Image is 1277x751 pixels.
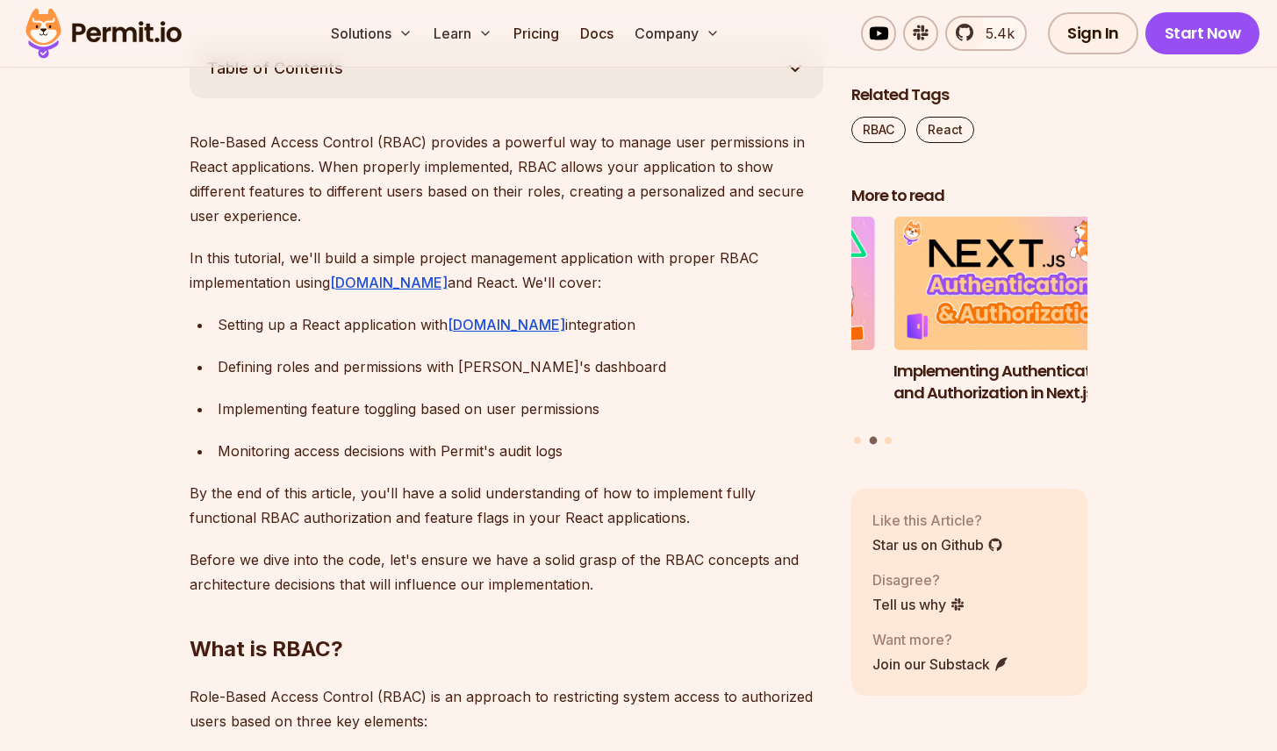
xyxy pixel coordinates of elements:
img: Permit logo [18,4,190,63]
p: In this tutorial, we'll build a simple project management application with proper RBAC implementa... [190,246,823,295]
button: Learn [427,16,499,51]
a: Start Now [1145,12,1260,54]
button: Go to slide 1 [854,437,861,444]
a: React [916,117,974,143]
h3: Implementing Authentication and Authorization in Next.js [893,361,1130,404]
div: Implementing feature toggling based on user permissions [218,397,823,421]
p: Before we dive into the code, let's ensure we have a solid grasp of the RBAC concepts and archite... [190,547,823,597]
img: Implementing Authentication and Authorization in Next.js [893,218,1130,351]
a: 5.4k [945,16,1027,51]
a: Implementing Authentication and Authorization in Next.jsImplementing Authentication and Authoriza... [893,218,1130,426]
p: Role-Based Access Control (RBAC) provides a powerful way to manage user permissions in React appl... [190,130,823,228]
h2: More to read [851,185,1088,207]
p: Like this Article? [872,510,1003,531]
a: Tell us why [872,594,965,615]
button: Go to slide 3 [885,437,892,444]
button: Company [628,16,727,51]
h2: Related Tags [851,84,1088,106]
p: Role-Based Access Control (RBAC) is an approach to restricting system access to authorized users ... [190,684,823,733]
div: Defining roles and permissions with [PERSON_NAME]'s dashboard [218,354,823,379]
a: Join our Substack [872,654,1009,675]
span: Table of Contents [207,56,343,81]
a: Docs [573,16,621,51]
a: Pricing [506,16,566,51]
div: Posts [851,218,1088,447]
button: Solutions [324,16,420,51]
p: Disagree? [872,569,965,590]
h3: Implementing Multi-Tenant RBAC in Nuxt.js [638,361,875,404]
p: By the end of this article, you'll have a solid understanding of how to implement fully functiona... [190,481,823,530]
li: 2 of 3 [893,218,1130,426]
a: RBAC [851,117,906,143]
p: Want more? [872,629,1009,650]
span: 5.4k [975,23,1015,44]
button: Table of Contents [190,39,823,98]
a: [DOMAIN_NAME] [448,316,565,333]
h2: What is RBAC? [190,565,823,663]
a: Sign In [1048,12,1138,54]
a: [DOMAIN_NAME] [330,274,448,291]
div: Monitoring access decisions with Permit's audit logs [218,439,823,463]
a: Star us on Github [872,534,1003,555]
li: 1 of 3 [638,218,875,426]
div: Setting up a React application with integration [218,312,823,337]
button: Go to slide 2 [869,437,877,445]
